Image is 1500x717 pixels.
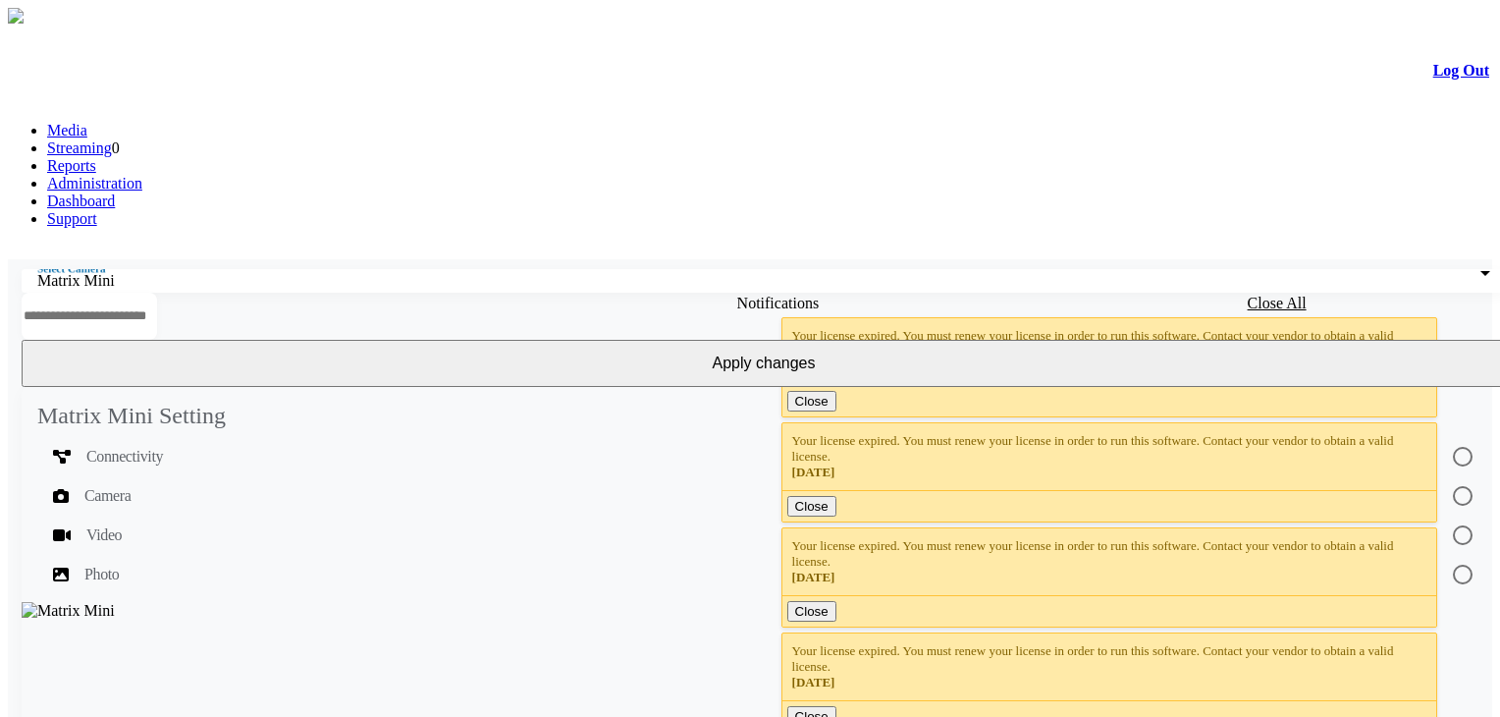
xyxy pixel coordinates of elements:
[37,403,226,429] mat-card-title: Matrix Mini Setting
[47,175,142,192] a: Administration
[37,272,115,289] span: Matrix Mini
[84,563,119,586] span: Photo
[47,210,97,227] a: Support
[86,524,122,547] span: Video
[47,139,112,156] a: Streaming
[84,484,131,508] span: Camera
[1433,62,1489,79] a: Log Out
[47,122,87,138] a: Media
[8,8,24,24] img: arrow-3.png
[86,445,163,469] span: Connectivity
[47,157,96,174] a: Reports
[47,193,115,209] a: Dashboard
[112,139,120,156] span: 0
